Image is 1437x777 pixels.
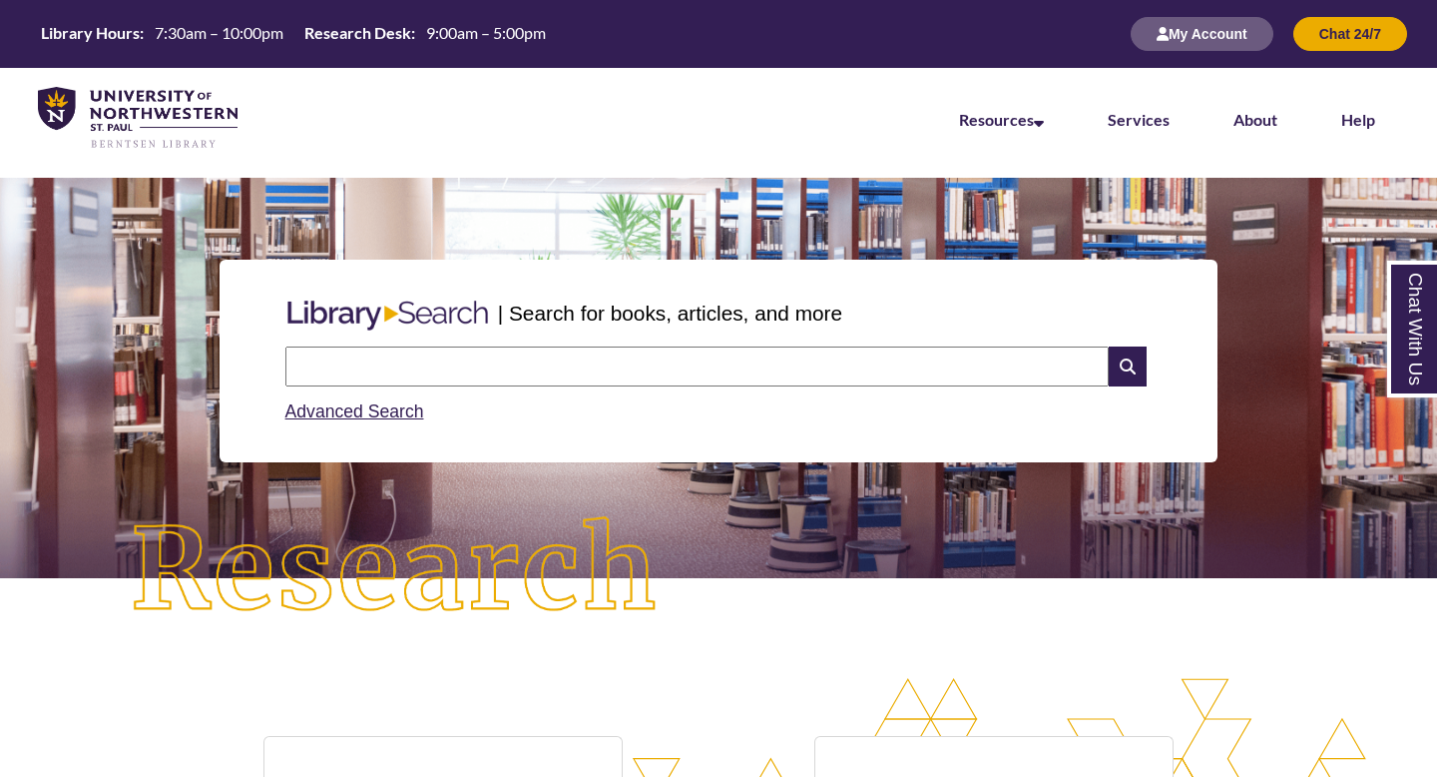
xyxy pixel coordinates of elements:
a: My Account [1131,25,1273,42]
table: Hours Today [33,22,554,44]
a: Services [1108,110,1170,129]
a: Back to Top [1357,343,1432,370]
img: UNWSP Library Logo [38,87,238,150]
i: Search [1109,347,1147,387]
button: Chat 24/7 [1293,17,1407,51]
a: Resources [959,110,1044,129]
img: Research [72,458,718,683]
a: Chat 24/7 [1293,25,1407,42]
img: Libary Search [277,293,498,339]
a: Hours Today [33,22,554,46]
a: About [1233,110,1277,129]
p: | Search for books, articles, and more [498,298,842,329]
span: 7:30am – 10:00pm [155,23,283,42]
button: My Account [1131,17,1273,51]
th: Research Desk: [296,22,418,44]
span: 9:00am – 5:00pm [426,23,546,42]
a: Advanced Search [285,401,424,421]
th: Library Hours: [33,22,147,44]
a: Help [1341,110,1375,129]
